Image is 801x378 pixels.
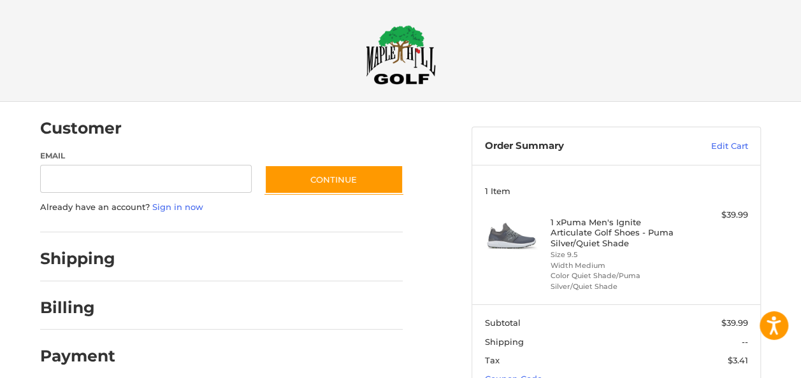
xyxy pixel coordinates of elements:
div: $39.99 [682,209,747,221]
a: Edit Cart [664,140,748,153]
h2: Customer [40,118,122,138]
span: $39.99 [721,318,748,328]
h3: Order Summary [485,140,664,153]
span: -- [742,337,748,347]
p: Already have an account? [40,201,403,214]
span: Shipping [485,337,524,347]
h2: Payment [40,346,115,366]
h2: Billing [40,298,115,318]
button: Continue [264,165,403,194]
img: Maple Hill Golf [366,25,436,85]
label: Email [40,150,252,162]
li: Width Medium [551,260,679,271]
li: Size 9.5 [551,249,679,260]
h2: Shipping [40,249,115,269]
a: Sign in now [152,202,203,212]
h3: 1 Item [485,186,748,196]
li: Color Quiet Shade/Puma Silver/Quiet Shade [551,270,679,291]
span: Subtotal [485,318,521,328]
h4: 1 x Puma Men's Ignite Articulate Golf Shoes - Puma Silver/Quiet Shade [551,217,679,248]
